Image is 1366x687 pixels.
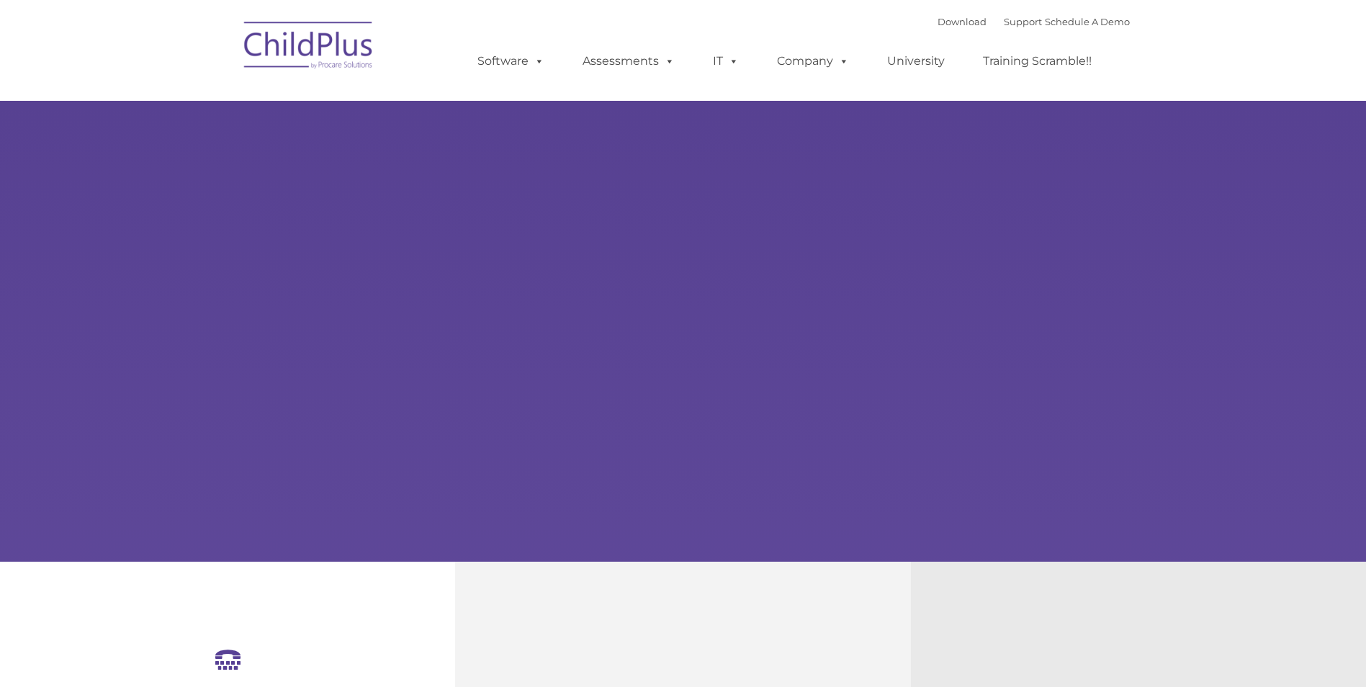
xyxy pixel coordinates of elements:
a: IT [698,47,753,76]
a: Support [1004,16,1042,27]
font: | [938,16,1130,27]
a: University [873,47,959,76]
a: Download [938,16,987,27]
img: ChildPlus by Procare Solutions [237,12,381,84]
a: Software [463,47,559,76]
a: Schedule A Demo [1045,16,1130,27]
a: Assessments [568,47,689,76]
a: Company [763,47,863,76]
a: Training Scramble!! [969,47,1106,76]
